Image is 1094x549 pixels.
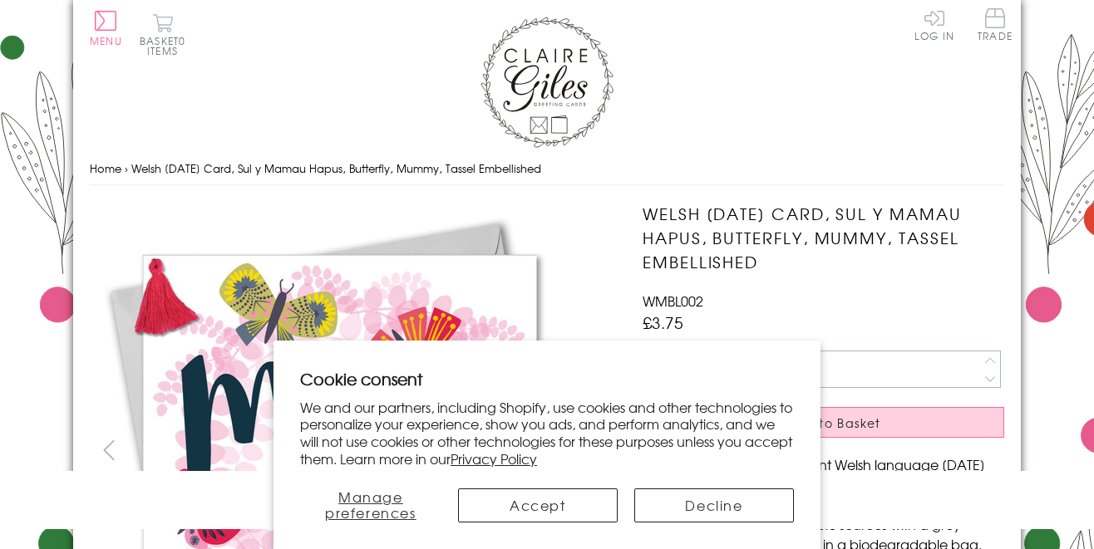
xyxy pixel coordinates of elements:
[643,202,1004,273] h1: Welsh [DATE] Card, Sul y Mamau Hapus, Butterfly, Mummy, Tassel Embellished
[914,8,954,41] a: Log In
[300,399,794,468] p: We and our partners, including Shopify, use cookies and other technologies to personalize your ex...
[978,8,1013,44] a: Trade
[300,367,794,390] h2: Cookie consent
[125,160,128,176] span: ›
[786,414,881,431] span: Add to Basket
[325,487,416,522] span: Manage preferences
[634,488,794,522] button: Decline
[90,160,121,176] a: Home
[131,160,541,176] span: Welsh [DATE] Card, Sul y Mamau Hapus, Butterfly, Mummy, Tassel Embellished
[643,311,683,334] span: £3.75
[643,291,703,311] span: WMBL002
[978,8,1013,41] span: Trade
[90,11,122,46] button: Menu
[300,488,441,522] button: Manage preferences
[90,431,127,468] button: prev
[90,33,122,48] span: Menu
[147,33,185,58] span: 0 items
[451,449,537,468] a: Privacy Policy
[140,13,185,56] button: Basket0 items
[90,152,1004,186] nav: breadcrumbs
[480,17,614,148] img: Claire Giles Greetings Cards
[458,488,618,522] button: Accept
[643,407,1004,438] button: Add to Basket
